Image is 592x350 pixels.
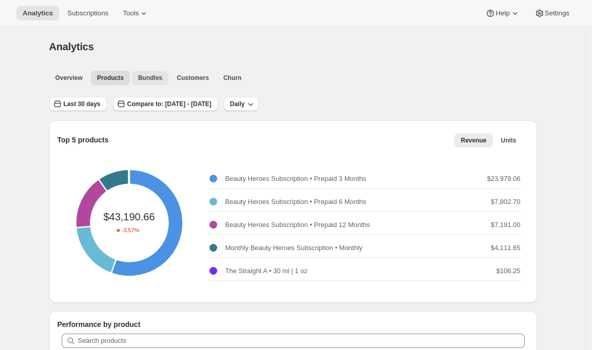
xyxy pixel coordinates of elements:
button: Analytics [16,6,59,20]
p: $4,111.65 [491,243,521,253]
input: Search products [78,334,525,348]
span: Analytics [49,41,94,52]
button: Compare to: [DATE] - [DATE] [113,97,218,111]
p: $7,802.70 [491,197,521,207]
span: Churn [223,74,241,82]
span: Compare to: [DATE] - [DATE] [127,100,212,108]
span: Products [97,74,124,82]
p: $23,979.06 [487,174,520,184]
span: Tools [123,9,139,17]
span: Bundles [138,74,162,82]
button: Last 30 days [49,97,107,111]
span: Subscriptions [67,9,108,17]
button: Subscriptions [61,6,114,20]
span: Last 30 days [64,100,101,108]
p: Beauty Heroes Subscription • Prepaid 12 Months [225,220,370,230]
span: Customers [177,74,209,82]
p: Top 5 products [58,135,109,145]
p: The Straight A • 30 ml | 1 oz [225,266,308,276]
button: Settings [528,6,576,20]
p: Performance by product [58,319,529,330]
span: Help [495,9,509,17]
span: Revenue [461,136,486,145]
p: Beauty Heroes Subscription • Prepaid 6 Months [225,197,367,207]
button: Tools [117,6,155,20]
span: Analytics [23,9,53,17]
button: Help [479,6,526,20]
span: Overview [55,74,83,82]
span: Settings [545,9,569,17]
p: Monthly Beauty Heroes Subscription • Monthly [225,243,363,253]
span: Units [501,136,517,145]
p: $7,191.00 [491,220,521,230]
span: Daily [230,100,245,108]
button: Daily [224,97,259,111]
p: $106.25 [496,266,521,276]
p: Beauty Heroes Subscription • Prepaid 3 Months [225,174,367,184]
